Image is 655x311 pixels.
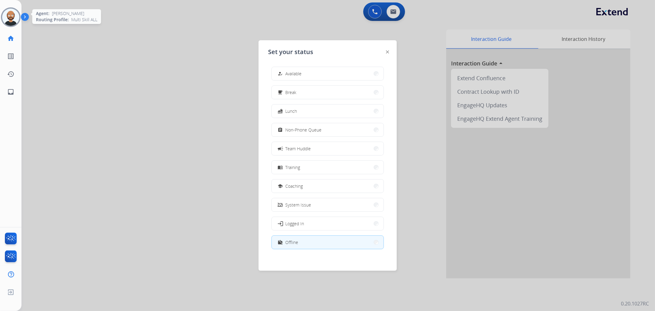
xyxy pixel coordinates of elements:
[272,217,384,230] button: Logged In
[7,88,14,96] mat-icon: inbox
[278,240,283,245] mat-icon: work_off
[386,50,389,53] img: close-button
[278,165,283,170] mat-icon: menu_book
[286,89,297,96] span: Break
[286,183,303,189] span: Coaching
[286,220,304,227] span: Logged In
[286,145,311,152] span: Team Huddle
[268,48,314,56] span: Set your status
[36,10,49,17] span: Agent:
[278,202,283,207] mat-icon: phonelink_off
[272,67,384,80] button: Available
[286,70,302,77] span: Available
[272,179,384,193] button: Coaching
[278,127,283,132] mat-icon: assignment
[7,35,14,42] mat-icon: home
[71,17,97,23] span: Multi Skill ALL
[278,71,283,76] mat-icon: how_to_reg
[278,108,283,114] mat-icon: fastfood
[272,142,384,155] button: Team Huddle
[286,164,300,171] span: Training
[2,9,19,26] img: avatar
[272,123,384,136] button: Non-Phone Queue
[52,10,84,17] span: [PERSON_NAME]
[286,108,297,114] span: Lunch
[286,127,322,133] span: Non-Phone Queue
[36,17,69,23] span: Routing Profile:
[286,202,311,208] span: System Issue
[272,198,384,211] button: System Issue
[272,86,384,99] button: Break
[277,220,283,226] mat-icon: login
[278,183,283,189] mat-icon: school
[272,236,384,249] button: Offline
[7,53,14,60] mat-icon: list_alt
[277,145,283,152] mat-icon: campaign
[272,104,384,118] button: Lunch
[286,239,298,246] span: Offline
[278,90,283,95] mat-icon: free_breakfast
[7,70,14,78] mat-icon: history
[621,300,649,307] p: 0.20.1027RC
[272,161,384,174] button: Training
